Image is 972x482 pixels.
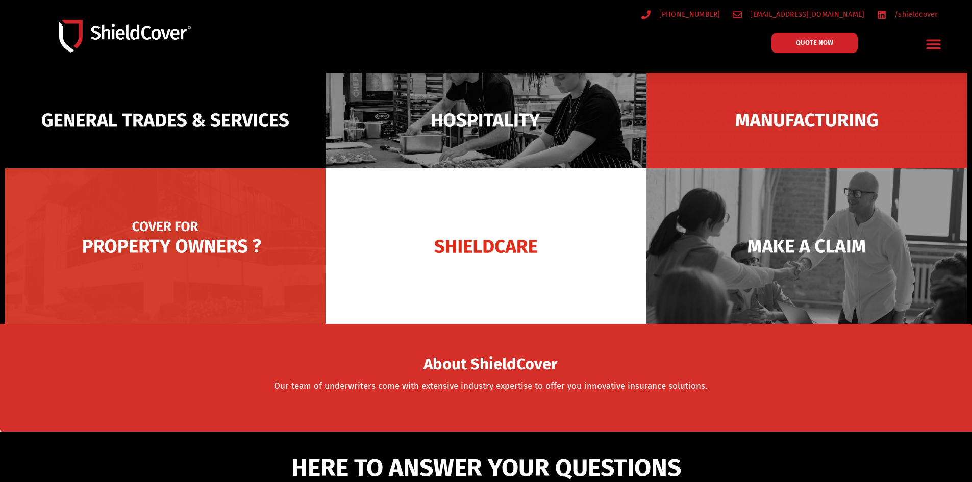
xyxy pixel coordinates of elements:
span: [EMAIL_ADDRESS][DOMAIN_NAME] [747,8,864,21]
iframe: LiveChat chat widget [772,118,972,482]
span: QUOTE NOW [796,39,833,46]
img: Shield-Cover-Underwriting-Australia-logo-full [59,20,191,52]
span: About ShieldCover [423,358,557,371]
a: Our team of underwriters come with extensive industry expertise to offer you innovative insurance... [274,380,707,391]
a: QUOTE NOW [771,33,858,53]
span: /shieldcover [892,8,938,21]
a: /shieldcover [877,8,938,21]
h5: HERE TO ANSWER YOUR QUESTIONS [146,455,827,480]
div: Menu Toggle [922,32,946,56]
a: About ShieldCover [423,361,557,371]
a: [PHONE_NUMBER] [641,8,720,21]
a: [EMAIL_ADDRESS][DOMAIN_NAME] [733,8,865,21]
span: [PHONE_NUMBER] [657,8,720,21]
